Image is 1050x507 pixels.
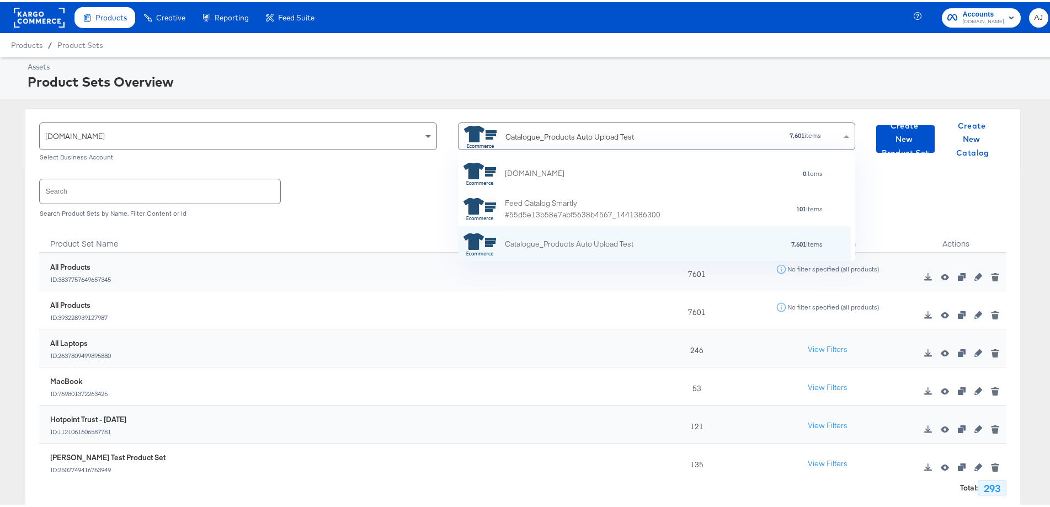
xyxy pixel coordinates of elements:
button: View Filters [800,338,855,357]
strong: 7,601 [790,129,804,137]
span: AJ [1033,9,1044,22]
div: ID: 769801372263425 [50,387,108,395]
div: Hotpoint Trust - [DATE] [50,412,126,423]
span: Products [11,39,42,47]
div: 53 [644,365,745,403]
button: View Filters [800,376,855,396]
div: items [633,238,823,246]
div: 7601 [644,289,745,327]
div: [DOMAIN_NAME] [505,166,564,178]
div: ID: 2502749416763949 [50,463,166,471]
span: Creative [156,11,185,20]
span: Create New Catalog [948,117,998,158]
div: Search Product Sets by Name, Filter Content or Id [39,207,1006,215]
span: Create New Product Set [881,117,930,158]
button: View Filters [800,414,855,434]
span: Products [95,11,127,20]
div: Feed Catalog Smartly #55d5e13b58e7abf5638b4567_1441386300 [505,195,698,218]
strong: Total : [960,481,978,491]
div: MacBook [50,374,108,385]
div: All Laptops [50,336,111,346]
button: Accounts[DOMAIN_NAME] [942,6,1021,25]
button: View Filters [800,452,855,472]
div: Catalogue_Products Auto Upload Test [505,129,634,141]
div: 135 [644,441,745,479]
strong: 101 [796,202,806,211]
div: Product Set Name [39,223,644,251]
div: ID: 1121061606587781 [50,425,126,433]
button: Create New Product Set [876,123,935,151]
span: Accounts [963,7,1004,18]
div: ID: 2637809499895880 [50,349,111,357]
div: Product Sets Overview [28,70,1046,89]
span: [DOMAIN_NAME] [963,15,1004,24]
div: All Products [50,260,111,270]
div: 293 [978,478,1006,494]
div: items [698,203,823,211]
strong: 7,601 [791,238,806,246]
input: Search product sets [40,177,280,201]
button: AJ [1029,6,1048,25]
div: items [564,168,823,175]
div: No filter specified (all products) [787,301,880,309]
div: Select Business Account [39,151,437,159]
div: Toggle SortBy [39,223,644,251]
div: grid [458,150,851,260]
div: 7601 [644,251,745,289]
div: [PERSON_NAME] Test Product Set [50,450,166,461]
div: 121 [644,403,745,441]
span: [DOMAIN_NAME] [45,129,105,139]
div: 246 [644,327,745,365]
a: Product Sets [57,39,103,47]
div: All Products [50,298,108,308]
button: Create New Catalog [944,123,1002,151]
div: ID: 393228939127987 [50,311,108,319]
div: No filter specified (all products) [787,263,880,271]
div: Actions [905,223,1006,251]
div: Catalogue_Products Auto Upload Test [505,236,633,248]
div: Assets [28,60,1046,70]
span: Feed Suite [278,11,315,20]
span: / [42,39,57,47]
strong: 0 [803,167,806,175]
div: items [716,130,822,137]
div: ID: 3837757649657345 [50,273,111,281]
span: Reporting [215,11,249,20]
